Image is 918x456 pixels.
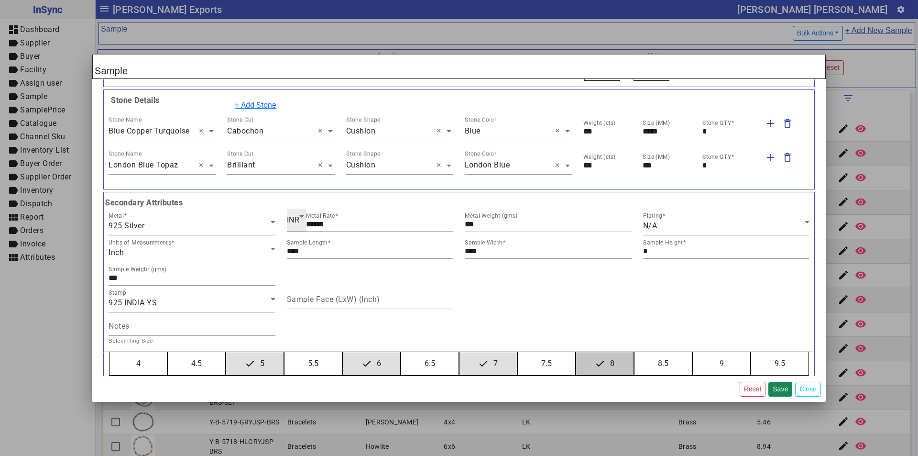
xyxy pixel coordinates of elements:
[109,266,167,273] mat-label: Sample Weight (gms)
[769,352,791,375] span: 9.5
[168,352,225,375] button: 4.5
[357,352,387,375] span: 6
[634,352,692,375] button: 8.5
[346,150,381,158] div: Stone Shape
[109,321,130,330] mat-label: Notes
[643,154,670,160] mat-label: Size (MM)
[346,115,381,124] div: Stone Shape
[131,352,146,375] span: 4
[465,239,503,246] mat-label: Sample Width
[714,352,730,375] span: 9
[473,352,503,375] span: 7
[103,197,815,209] b: Secondary Attributes
[109,239,171,246] mat-label: Units of Measurements
[109,115,142,124] div: Stone Name
[702,120,731,126] mat-label: Stone QTY
[782,118,793,129] mat-icon: delete_outline
[318,160,326,171] span: Clear all
[643,239,683,246] mat-label: Sample Height
[768,382,792,397] button: Save
[109,352,167,375] button: 4
[401,352,459,375] button: 6.5
[693,352,750,375] button: 9
[555,125,563,137] span: Clear all
[109,298,157,307] span: 925 INDIA YS
[287,215,300,224] span: INR
[740,382,766,397] button: Reset
[465,115,496,124] div: Stone Color
[318,125,326,137] span: Clear all
[702,154,731,160] mat-label: Stone QTY
[643,120,670,126] mat-label: Size (MM)
[465,212,518,219] mat-label: Metal Weight (gms)
[437,160,445,171] span: Clear all
[284,352,342,375] button: 5.5
[437,125,445,137] span: Clear all
[302,352,324,375] span: 5.5
[419,352,441,375] span: 6.5
[518,352,575,375] button: 7.5
[109,248,124,257] span: Inch
[590,352,620,375] span: 8
[226,352,284,375] button: 5
[583,154,616,160] mat-label: Weight (cts)
[227,115,253,124] div: Stone Cut
[109,150,142,158] div: Stone Name
[576,352,634,375] button: 8
[459,352,517,375] button: 7
[343,352,400,375] button: 6
[109,289,126,296] mat-label: Stamp
[465,150,496,158] div: Stone Color
[109,96,160,105] b: Stone Details
[765,152,776,163] mat-icon: add
[199,160,207,171] span: Clear all
[287,239,328,246] mat-label: Sample Length
[751,352,809,375] button: 9.5
[287,294,380,303] mat-label: Sample Face (LxW) (Inch)
[199,125,207,137] span: Clear all
[583,120,616,126] mat-label: Weight (cts)
[765,118,776,129] mat-icon: add
[109,221,144,230] span: 925 Silver
[306,212,335,219] mat-label: Metal Rate
[652,352,674,375] span: 8.5
[555,160,563,171] span: Clear all
[227,150,253,158] div: Stone Cut
[103,336,815,345] h5: Select Ring Size
[229,96,282,114] button: + Add Stone
[643,221,657,230] span: N/A
[782,152,793,163] mat-icon: delete_outline
[643,212,662,219] mat-label: Plating
[92,55,826,79] h2: Sample
[795,382,821,397] button: Close
[186,352,208,375] span: 4.5
[240,352,270,375] span: 5
[535,352,557,375] span: 7.5
[109,212,124,219] mat-label: Metal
